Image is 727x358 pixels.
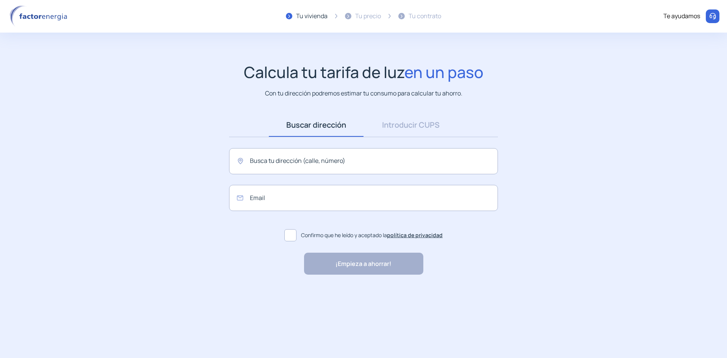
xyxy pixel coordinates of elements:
a: Buscar dirección [269,113,363,137]
span: en un paso [404,61,484,83]
p: Con tu dirección podremos estimar tu consumo para calcular tu ahorro. [265,89,462,98]
div: Te ayudamos [663,11,700,21]
div: Tu precio [355,11,381,21]
img: llamar [709,13,716,20]
img: logo factor [8,5,72,27]
h1: Calcula tu tarifa de luz [244,63,484,81]
div: Tu contrato [409,11,441,21]
a: Introducir CUPS [363,113,458,137]
a: política de privacidad [387,231,443,239]
div: Tu vivienda [296,11,328,21]
span: Confirmo que he leído y aceptado la [301,231,443,239]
